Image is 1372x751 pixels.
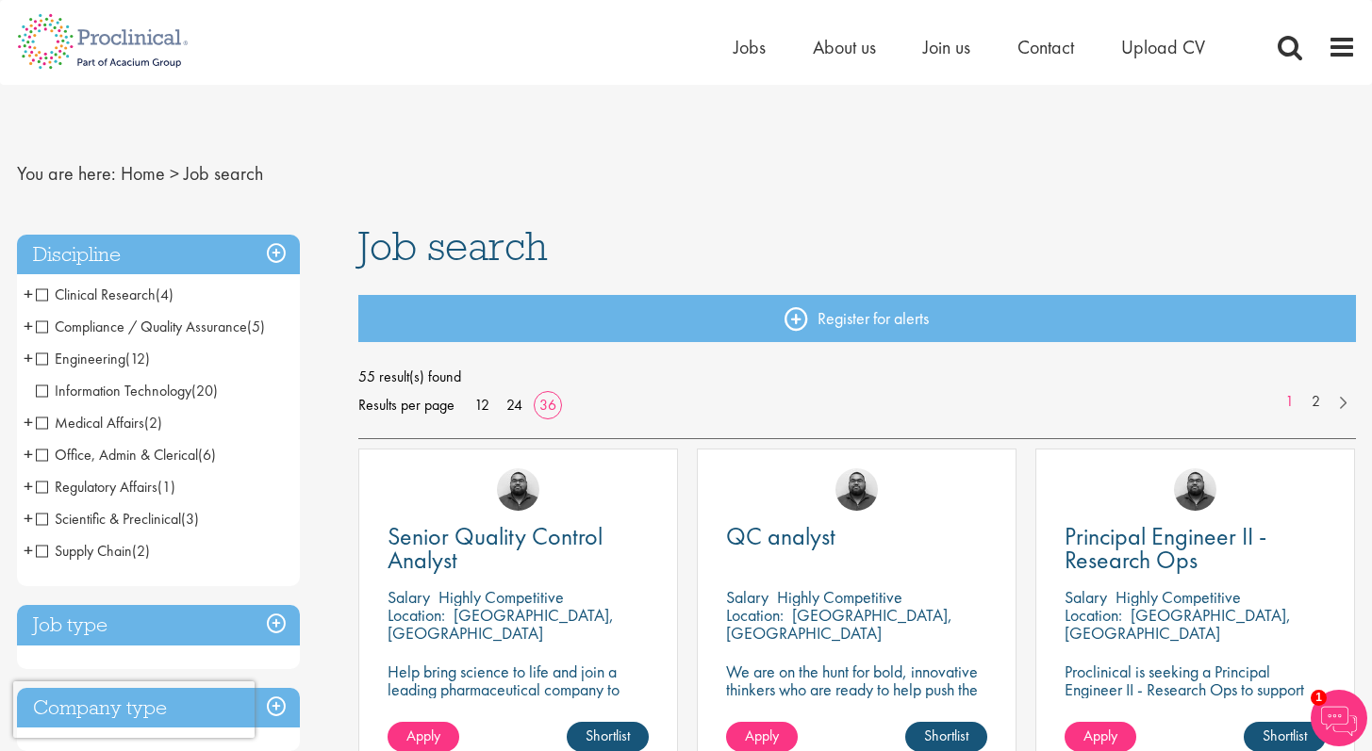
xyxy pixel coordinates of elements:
[468,395,496,415] a: 12
[726,604,784,626] span: Location:
[923,35,970,59] a: Join us
[388,586,430,608] span: Salary
[1017,35,1074,59] a: Contact
[358,363,1356,391] span: 55 result(s) found
[247,317,265,336] span: (5)
[726,520,835,552] span: QC analyst
[1121,35,1205,59] a: Upload CV
[1065,520,1266,576] span: Principal Engineer II - Research Ops
[24,312,33,340] span: +
[36,285,156,304] span: Clinical Research
[191,381,218,400] span: (20)
[497,468,539,511] img: Ashley Bennett
[1065,604,1122,626] span: Location:
[358,295,1356,342] a: Register for alerts
[198,445,216,465] span: (6)
[24,472,33,500] span: +
[1065,586,1107,608] span: Salary
[36,445,198,465] span: Office, Admin & Clerical
[36,541,132,561] span: Supply Chain
[1083,726,1117,745] span: Apply
[132,541,150,561] span: (2)
[36,381,191,400] span: Information Technology
[17,235,300,275] h3: Discipline
[36,413,144,433] span: Medical Affairs
[36,509,181,529] span: Scientific & Preclinical
[170,161,179,186] span: >
[24,504,33,532] span: +
[726,604,952,644] p: [GEOGRAPHIC_DATA], [GEOGRAPHIC_DATA]
[157,477,175,497] span: (1)
[1302,391,1330,413] a: 2
[1065,525,1326,572] a: Principal Engineer II - Research Ops
[388,604,614,644] p: [GEOGRAPHIC_DATA], [GEOGRAPHIC_DATA]
[24,280,33,308] span: +
[36,317,247,336] span: Compliance / Quality Assurance
[777,586,902,608] p: Highly Competitive
[24,344,33,372] span: +
[1116,586,1241,608] p: Highly Competitive
[17,161,116,186] span: You are here:
[406,726,440,745] span: Apply
[36,285,174,304] span: Clinical Research
[36,413,162,433] span: Medical Affairs
[1174,468,1216,511] img: Ashley Bennett
[144,413,162,433] span: (2)
[813,35,876,59] a: About us
[388,604,445,626] span: Location:
[726,586,769,608] span: Salary
[36,381,218,400] span: Information Technology
[726,525,987,548] a: QC analyst
[358,220,548,271] span: Job search
[36,509,199,529] span: Scientific & Preclinical
[726,662,987,734] p: We are on the hunt for bold, innovative thinkers who are ready to help push the boundaries of sci...
[36,445,216,465] span: Office, Admin & Clerical
[36,477,175,497] span: Regulatory Affairs
[181,509,199,529] span: (3)
[835,468,878,511] img: Ashley Bennett
[358,391,455,419] span: Results per page
[388,520,603,576] span: Senior Quality Control Analyst
[36,317,265,336] span: Compliance / Quality Assurance
[388,525,649,572] a: Senior Quality Control Analyst
[184,161,263,186] span: Job search
[438,586,564,608] p: Highly Competitive
[121,161,165,186] a: breadcrumb link
[1276,391,1303,413] a: 1
[24,536,33,564] span: +
[36,349,125,368] span: Engineering
[24,440,33,468] span: +
[125,349,150,368] span: (12)
[36,349,150,368] span: Engineering
[734,35,766,59] a: Jobs
[36,477,157,497] span: Regulatory Affairs
[24,408,33,436] span: +
[500,395,529,415] a: 24
[1065,604,1291,644] p: [GEOGRAPHIC_DATA], [GEOGRAPHIC_DATA]
[1311,690,1367,746] img: Chatbot
[156,285,174,304] span: (4)
[17,605,300,645] h3: Job type
[533,395,563,415] a: 36
[745,726,779,745] span: Apply
[1311,690,1327,706] span: 1
[13,681,255,738] iframe: reCAPTCHA
[36,541,150,561] span: Supply Chain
